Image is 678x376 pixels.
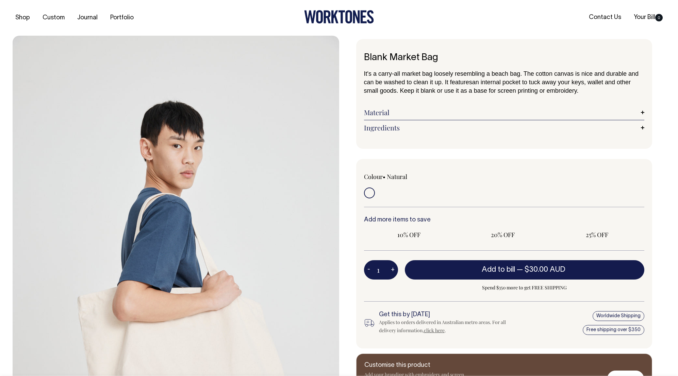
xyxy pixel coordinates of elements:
[364,70,639,86] span: It's a carry-all market bag loosely resembling a beach bag. The cotton canvas is nice and durable...
[458,229,548,241] input: 20% OFF
[364,229,454,241] input: 10% OFF
[552,229,642,241] input: 25% OFF
[424,327,445,334] a: click here
[447,79,472,86] span: t features
[379,318,517,335] div: Applies to orders delivered in Australian metro areas. For all delivery information, .
[655,14,663,21] span: 0
[108,12,136,23] a: Portfolio
[631,12,665,23] a: Your Bill0
[556,231,639,239] span: 25% OFF
[364,362,473,369] h6: Customise this product
[364,108,644,117] a: Material
[13,12,33,23] a: Shop
[364,173,476,181] div: Colour
[482,266,515,273] span: Add to bill
[525,266,565,273] span: $30.00 AUD
[405,260,644,279] button: Add to bill —$30.00 AUD
[387,173,407,181] label: Natural
[364,217,644,223] h6: Add more items to save
[364,79,631,94] span: an internal pocket to tuck away your keys, wallet and other small goods. Keep it blank or use it ...
[586,12,624,23] a: Contact Us
[364,53,644,63] h1: Blank Market Bag
[461,231,545,239] span: 20% OFF
[379,311,517,318] h6: Get this by [DATE]
[364,124,644,132] a: Ingredients
[387,263,398,277] button: +
[75,12,100,23] a: Journal
[40,12,67,23] a: Custom
[405,284,644,292] span: Spend $350 more to get FREE SHIPPING
[364,263,374,277] button: -
[367,231,451,239] span: 10% OFF
[383,173,385,181] span: •
[517,266,567,273] span: —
